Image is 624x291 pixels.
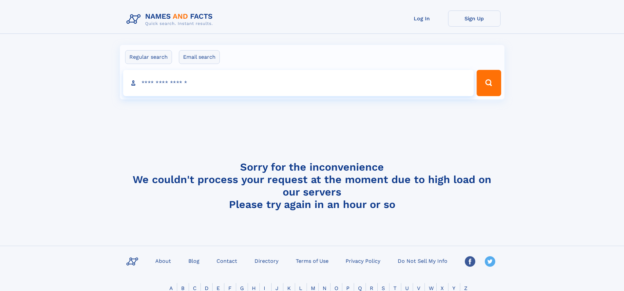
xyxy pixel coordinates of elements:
img: Logo Names and Facts [124,10,218,28]
img: Facebook [465,256,475,267]
a: Privacy Policy [343,256,383,265]
a: Sign Up [448,10,501,27]
a: Directory [252,256,281,265]
a: About [153,256,174,265]
img: Twitter [485,256,495,267]
button: Search Button [477,70,501,96]
label: Email search [179,50,220,64]
a: Terms of Use [293,256,331,265]
a: Do Not Sell My Info [395,256,450,265]
a: Contact [214,256,240,265]
a: Log In [396,10,448,27]
input: search input [123,70,474,96]
label: Regular search [125,50,172,64]
h4: Sorry for the inconvenience We couldn't process your request at the moment due to high load on ou... [124,161,501,211]
a: Blog [186,256,202,265]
